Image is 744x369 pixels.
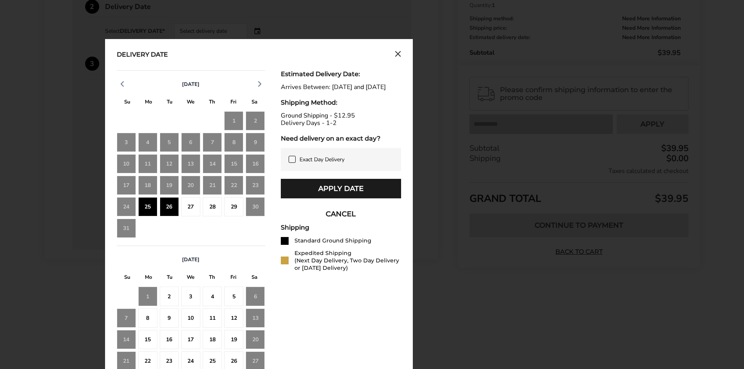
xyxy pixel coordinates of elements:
[117,97,138,109] div: S
[281,84,401,91] div: Arrives Between: [DATE] and [DATE]
[244,97,265,109] div: S
[281,179,401,198] button: Apply Date
[281,204,401,224] button: CANCEL
[223,272,244,284] div: F
[182,256,200,263] span: [DATE]
[281,112,401,127] div: Ground Shipping - $12.95 Delivery Days - 1-2
[244,272,265,284] div: S
[281,99,401,106] div: Shipping Method:
[180,272,201,284] div: W
[117,51,168,59] div: Delivery Date
[281,224,401,231] div: Shipping
[117,272,138,284] div: S
[179,81,203,88] button: [DATE]
[281,70,401,78] div: Estimated Delivery Date:
[159,97,180,109] div: T
[300,156,344,163] span: Exact Day Delivery
[202,97,223,109] div: T
[138,97,159,109] div: M
[202,272,223,284] div: T
[182,81,200,88] span: [DATE]
[179,256,203,263] button: [DATE]
[294,237,371,244] div: Standard Ground Shipping
[395,51,401,59] button: Close calendar
[281,135,401,142] div: Need delivery on an exact day?
[180,97,201,109] div: W
[159,272,180,284] div: T
[294,250,401,272] div: Expedited Shipping (Next Day Delivery, Two Day Delivery or [DATE] Delivery)
[223,97,244,109] div: F
[138,272,159,284] div: M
